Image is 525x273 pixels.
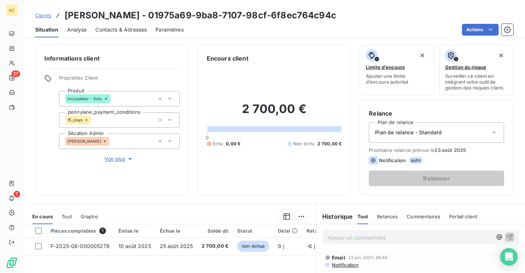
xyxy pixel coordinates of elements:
button: Actions [462,24,499,36]
span: 23 août 2025 [434,147,466,153]
div: Émise le [118,228,151,234]
span: 23 juil. 2025, 08:49 [348,255,388,260]
input: Ajouter une valeur [91,117,97,123]
span: Gestion du risque [445,64,486,70]
h6: Encours client [207,54,249,63]
span: Propriétés Client [59,75,180,85]
span: Prochaine relance prévue le [369,147,504,153]
span: non-échue [237,241,269,252]
h6: Historique [316,212,353,221]
a: Clients [35,12,51,19]
div: Statut [237,228,269,234]
a: 27 [6,72,17,84]
button: Limite d’encoursAjouter une limite d’encours autorisé [360,45,434,95]
div: AC [6,4,18,16]
h6: Relance [369,109,504,118]
span: 10 août 2025 [118,243,151,249]
div: Pièces comptables [51,227,110,234]
button: Relancer [369,171,504,186]
button: Voir plus [59,155,180,163]
span: [PERSON_NAME] [67,139,101,143]
span: 7 [14,191,20,197]
span: -6 j [306,243,315,249]
span: 15_days [67,118,83,122]
h6: Informations client [44,54,180,63]
div: Solde dû [202,228,228,234]
div: Échue le [160,228,193,234]
span: 0 [206,135,209,141]
input: Ajouter une valeur [109,138,115,145]
div: Délai [278,228,298,234]
span: auto [409,157,423,164]
img: Logo LeanPay [6,257,18,269]
span: Tout [62,214,72,219]
span: Commentaires [407,214,440,219]
h3: [PERSON_NAME] - 01975a69-9ba8-7107-98cf-6f8ec764c94c [65,9,336,22]
input: Ajouter une valeur [110,95,116,102]
span: F-2025-08-000005278 [51,243,110,249]
h2: 2 700,00 € [207,102,342,124]
div: Open Intercom Messenger [500,248,518,266]
span: Email [332,255,345,261]
span: Incubateur - Solo [67,97,102,101]
span: Non-échu [293,141,315,147]
span: Voir plus [104,155,134,163]
div: Retard [306,228,330,234]
span: Contacts & Adresses [95,26,147,33]
span: 0,00 € [226,141,241,147]
span: Portail client [449,214,477,219]
span: Plan de relance - Standard [375,129,442,136]
span: 1 [99,227,106,234]
span: Échu [213,141,223,147]
span: Analyse [67,26,87,33]
span: Notification [379,157,406,163]
span: Relances [377,214,398,219]
span: 27 [11,70,20,77]
span: 2 700,00 € [202,243,228,250]
span: Surveiller ce client en intégrant votre outil de gestion des risques client. [445,73,507,91]
span: Clients [35,12,51,18]
span: 9 j [278,243,284,249]
span: Tout [357,214,368,219]
span: 2 700,00 € [317,141,342,147]
span: Ajouter une limite d’encours autorisé [366,73,428,85]
span: 25 août 2025 [160,243,193,249]
span: En cours [32,214,53,219]
span: Situation [35,26,58,33]
button: Gestion du risqueSurveiller ce client en intégrant votre outil de gestion des risques client. [439,45,513,95]
span: Paramètres [155,26,184,33]
span: Graphe [81,214,98,219]
span: Limite d’encours [366,64,405,70]
span: Notification [331,262,359,268]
